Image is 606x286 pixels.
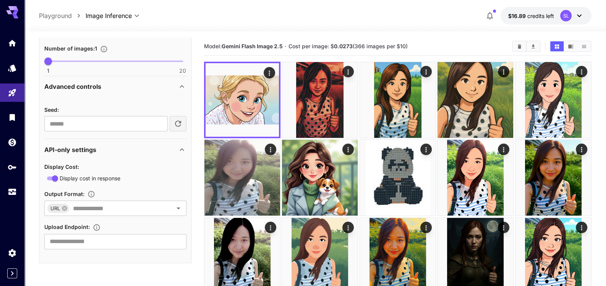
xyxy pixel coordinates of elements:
button: Show images in grid view [550,41,564,51]
div: Actions [420,66,432,77]
div: Actions [498,144,510,155]
div: $16.8911 [508,12,554,20]
img: Z [360,62,436,138]
img: 2Q== [282,140,358,216]
div: Actions [343,66,354,77]
span: credits left [527,13,554,19]
img: 9k= [515,62,591,138]
button: Show images in video view [564,41,577,51]
div: Show images in grid viewShow images in video viewShow images in list view [549,41,591,52]
img: 9k= [206,63,279,137]
div: Clear ImagesDownload All [512,41,541,52]
div: Actions [265,144,276,155]
nav: breadcrumb [39,11,86,20]
div: Advanced controls [44,77,186,96]
div: Actions [576,144,587,155]
div: Actions [264,67,275,78]
button: Show images in list view [577,41,591,51]
b: 0.0273 [334,43,353,49]
button: Open [173,203,184,214]
img: 9k= [204,140,280,216]
div: Actions [420,222,432,233]
img: Z [515,140,591,216]
img: 9k= [437,62,513,138]
span: Image Inference [86,11,132,20]
span: Display Cost : [44,163,79,170]
div: API-only settings [44,141,186,159]
div: API Keys [8,162,17,172]
button: Clear Images [513,41,526,51]
span: Model: [204,43,283,49]
div: Wallet [8,137,17,147]
p: · [285,42,287,51]
span: $16.89 [508,13,527,19]
p: API-only settings [44,145,96,154]
span: Output Format : [44,191,84,197]
img: Z [360,140,436,216]
button: Download All [527,41,540,51]
span: Display cost in response [60,174,120,182]
div: Actions [576,66,587,77]
div: Actions [343,144,354,155]
div: Actions [420,144,432,155]
button: $16.8911SL [501,7,591,25]
div: URL [47,204,69,213]
span: 20 [179,67,186,75]
div: Playground [8,88,17,98]
div: Actions [265,222,276,233]
div: Advanced controls [44,96,186,131]
a: Playground [39,11,72,20]
p: Advanced controls [44,82,101,91]
div: Home [8,38,17,48]
div: Actions [343,222,354,233]
button: Specifies a URL for uploading the generated image as binary data via HTTP PUT, such as an S3 buck... [90,224,104,231]
img: 9k= [282,62,358,138]
div: Actions [498,66,510,77]
div: Library [8,113,17,122]
span: 1 [47,67,49,75]
span: Cost per image: $ (366 images per $10) [288,43,408,49]
div: Settings [8,248,17,258]
button: Expand sidebar [7,268,17,278]
div: Usage [8,187,17,197]
span: Upload Endpoint : [44,224,90,230]
b: Gemini Flash Image 2.5 [222,43,283,49]
span: Number of images : 1 [44,45,97,52]
button: Specify how many images to generate in a single request. Each image generation will be charged se... [97,45,111,53]
img: 9k= [437,140,513,216]
span: URL [47,204,63,213]
button: Specifies how the image is returned based on your use case: base64Data for embedding in code, dat... [84,190,98,198]
div: SL [560,10,572,21]
div: Models [8,63,17,73]
span: Seed : [44,106,59,113]
div: Actions [498,222,510,233]
div: Actions [576,222,587,233]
